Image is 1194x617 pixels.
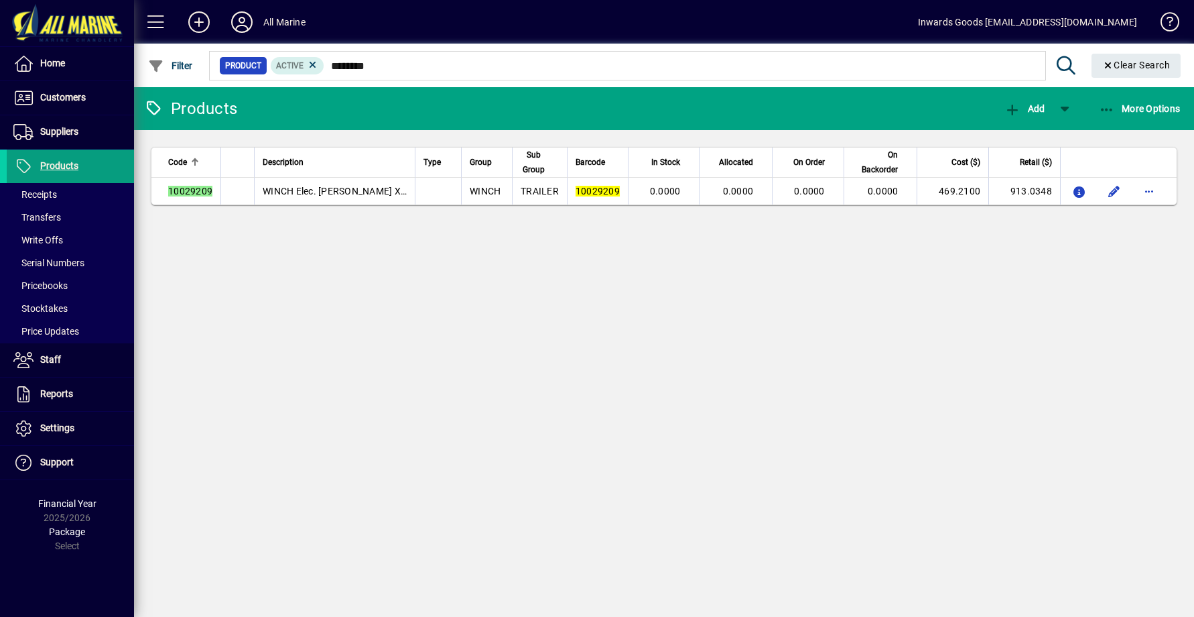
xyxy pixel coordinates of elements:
a: Suppliers [7,115,134,149]
span: Group [470,155,492,170]
span: Products [40,160,78,171]
span: On Order [793,155,825,170]
span: More Options [1099,103,1181,114]
span: On Backorder [852,148,899,177]
a: Knowledge Base [1150,3,1177,46]
span: Home [40,58,65,68]
span: Transfers [13,212,61,223]
span: Filter [148,60,193,71]
mat-chip: Activation Status: Active [271,57,324,74]
a: Reports [7,378,134,411]
a: Receipts [7,183,134,206]
div: Barcode [576,155,620,170]
div: In Stock [637,155,693,170]
td: 913.0348 [988,178,1060,205]
a: Customers [7,81,134,115]
button: Edit [1104,180,1125,202]
a: Serial Numbers [7,251,134,274]
div: On Order [781,155,837,170]
span: Add [1004,103,1045,114]
span: Financial Year [38,498,96,509]
span: Serial Numbers [13,258,84,268]
button: Clear [1091,54,1181,78]
span: Active [276,61,304,70]
span: TRAILER [521,186,559,197]
a: Price Updates [7,320,134,343]
span: Staff [40,354,61,365]
button: Filter [145,54,196,78]
a: Staff [7,343,134,377]
span: Stocktakes [13,303,68,314]
span: Suppliers [40,126,78,137]
div: Products [144,98,237,119]
span: Receipts [13,189,57,200]
div: Inwards Goods [EMAIL_ADDRESS][DOMAIN_NAME] [918,11,1137,33]
a: Transfers [7,206,134,229]
div: Type [423,155,453,170]
button: More options [1138,180,1160,202]
span: Clear Search [1102,60,1171,70]
span: In Stock [651,155,680,170]
span: WINCH Elec. [PERSON_NAME] XLT 10K lbs 500621-AUS [263,186,501,197]
span: 0.0000 [794,186,825,197]
span: Reports [40,388,73,399]
span: Allocated [719,155,753,170]
span: Customers [40,92,86,103]
span: Code [168,155,187,170]
div: Group [470,155,504,170]
div: All Marine [263,11,306,33]
td: 469.2100 [917,178,988,205]
span: Product [225,59,261,72]
span: Sub Group [521,148,547,177]
span: Pricebooks [13,280,68,291]
span: Type [423,155,441,170]
span: Retail ($) [1020,155,1052,170]
button: Add [1001,97,1048,121]
a: Write Offs [7,229,134,251]
span: Write Offs [13,235,63,245]
div: Sub Group [521,148,559,177]
div: Description [263,155,407,170]
a: Pricebooks [7,274,134,297]
a: Settings [7,412,134,445]
button: Add [178,10,220,34]
a: Stocktakes [7,297,134,320]
span: Cost ($) [951,155,980,170]
div: On Backorder [852,148,911,177]
span: Price Updates [13,326,79,337]
div: Allocated [708,155,765,170]
div: Code [168,155,212,170]
span: 0.0000 [868,186,899,197]
span: Barcode [576,155,605,170]
button: More Options [1096,97,1184,121]
span: Settings [40,423,74,433]
em: 10029209 [576,186,620,197]
a: Support [7,446,134,480]
span: WINCH [470,186,501,197]
span: 0.0000 [650,186,681,197]
a: Home [7,47,134,80]
em: 10029209 [168,186,212,197]
span: Support [40,457,74,467]
span: 0.0000 [723,186,754,197]
span: Package [49,526,85,537]
span: Description [263,155,304,170]
button: Profile [220,10,263,34]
